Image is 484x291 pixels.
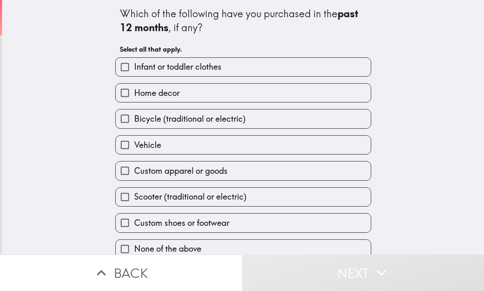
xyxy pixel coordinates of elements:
button: None of the above [116,240,371,258]
b: past 12 months [120,7,361,34]
span: Custom apparel or goods [134,165,228,177]
button: Next [242,255,484,291]
button: Scooter (traditional or electric) [116,188,371,206]
button: Custom apparel or goods [116,161,371,180]
button: Vehicle [116,136,371,154]
div: Which of the following have you purchased in the , if any? [120,7,367,34]
span: Custom shoes or footwear [134,217,229,229]
span: None of the above [134,243,201,255]
span: Vehicle [134,139,161,151]
button: Bicycle (traditional or electric) [116,109,371,128]
button: Home decor [116,84,371,102]
h6: Select all that apply. [120,45,367,54]
span: Home decor [134,87,180,99]
span: Bicycle (traditional or electric) [134,113,246,125]
button: Infant or toddler clothes [116,58,371,76]
button: Custom shoes or footwear [116,214,371,232]
span: Scooter (traditional or electric) [134,191,247,202]
span: Infant or toddler clothes [134,61,221,73]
